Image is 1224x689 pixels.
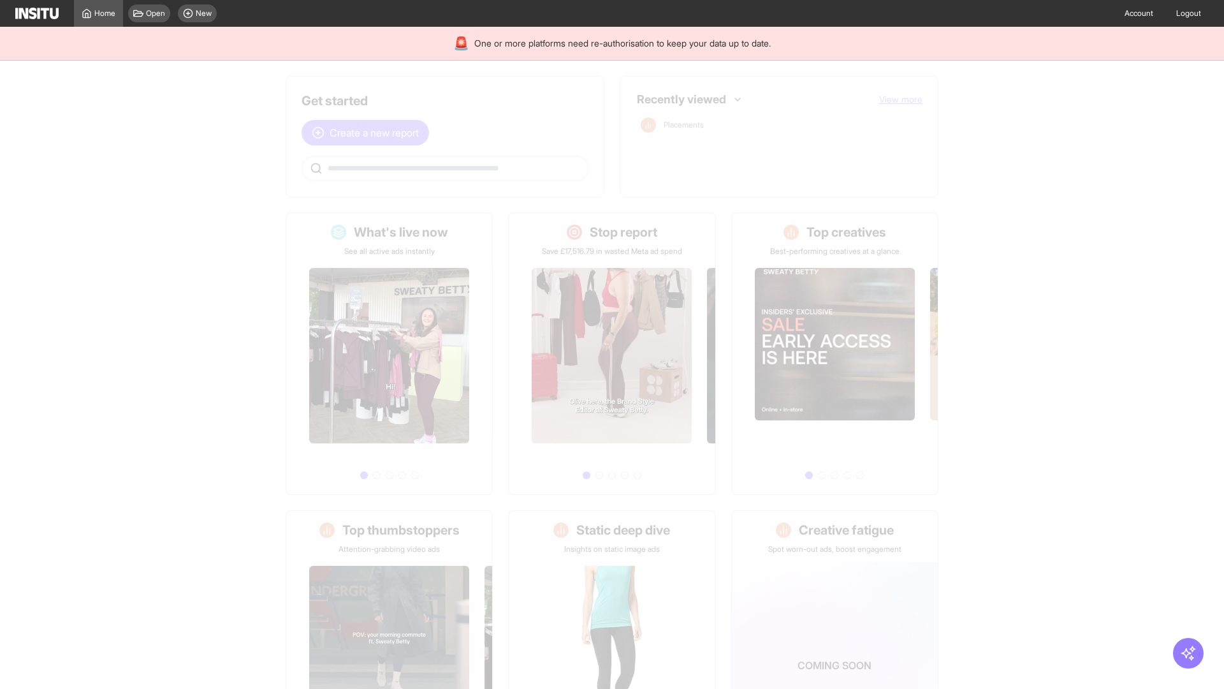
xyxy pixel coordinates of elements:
div: 🚨 [453,34,469,52]
span: Open [146,8,165,19]
img: Logo [15,8,59,19]
span: Home [94,8,115,19]
span: New [196,8,212,19]
span: One or more platforms need re-authorisation to keep your data up to date. [474,37,771,50]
